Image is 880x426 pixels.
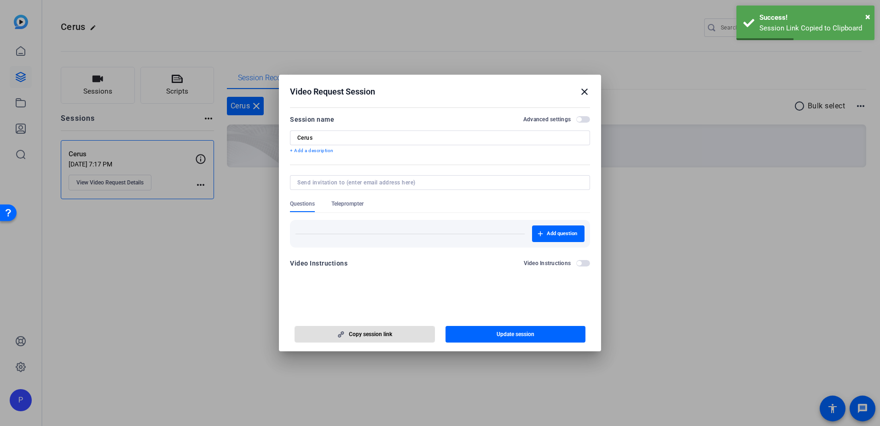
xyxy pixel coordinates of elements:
span: Teleprompter [331,200,364,207]
button: Copy session link [295,326,435,343]
button: Close [865,10,870,24]
span: Update session [497,331,534,338]
span: Questions [290,200,315,207]
mat-icon: close [579,86,590,97]
input: Enter Session Name [297,134,583,142]
span: Add question [547,230,577,237]
button: Add question [532,225,585,242]
button: Update session [446,326,586,343]
span: × [865,11,870,22]
p: + Add a description [290,147,590,154]
div: Success! [759,12,868,23]
input: Send invitation to (enter email address here) [297,179,579,186]
h2: Video Instructions [524,260,571,267]
h2: Advanced settings [523,116,571,123]
div: Session Link Copied to Clipboard [759,23,868,34]
span: Copy session link [349,331,392,338]
div: Video Request Session [290,86,590,97]
div: Session name [290,114,334,125]
div: Video Instructions [290,258,347,269]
